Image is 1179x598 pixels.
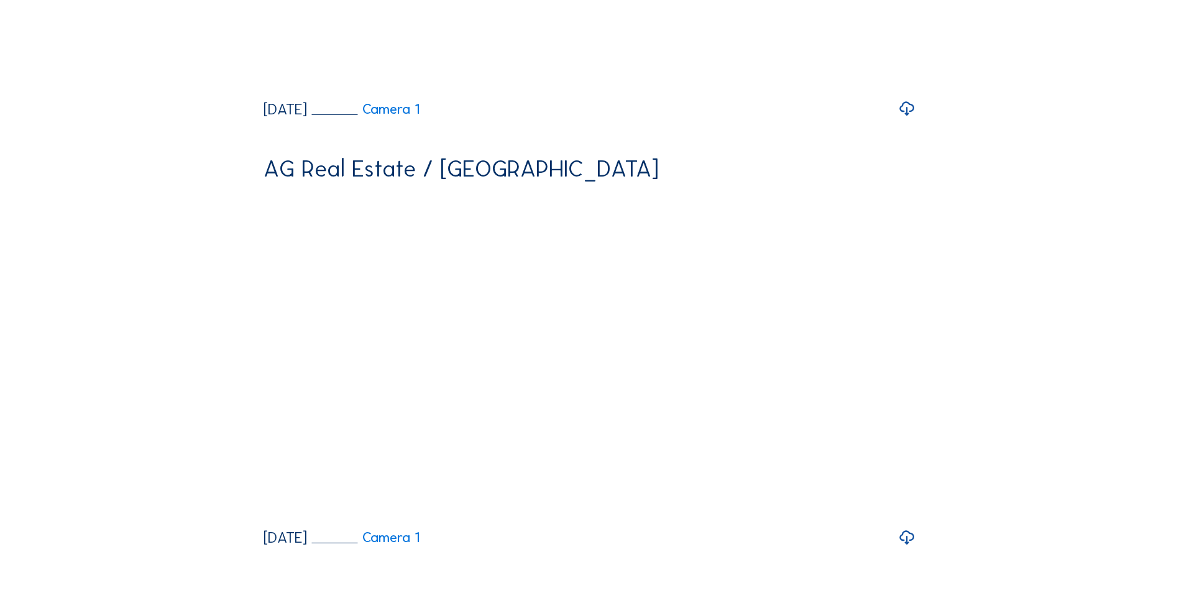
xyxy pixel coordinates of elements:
[264,157,659,181] div: AG Real Estate / [GEOGRAPHIC_DATA]
[264,191,915,518] video: Your browser does not support the video tag.
[312,103,420,117] a: Camera 1
[312,531,420,545] a: Camera 1
[264,530,307,545] div: [DATE]
[264,102,307,117] div: [DATE]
